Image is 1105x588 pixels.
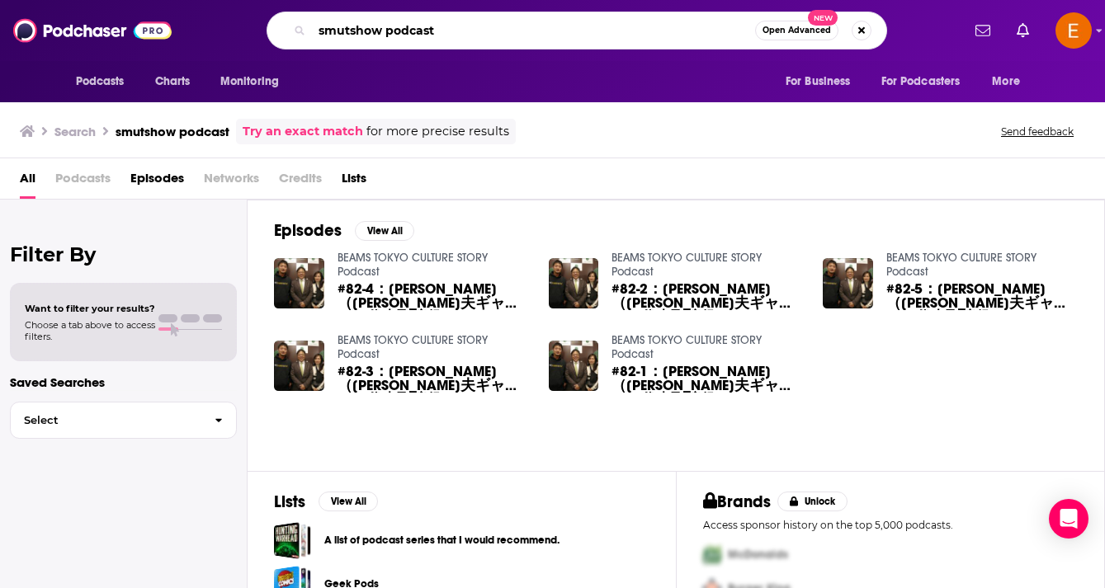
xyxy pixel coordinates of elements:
button: Show profile menu [1055,12,1092,49]
span: #82-4：[PERSON_NAME]（[PERSON_NAME]夫ギャラリー代表取締役）、[PERSON_NAME]さん（[PERSON_NAME]夫ギャラリーディレクター） [338,282,529,310]
img: #82-1：小山 登美夫さん（小山登美夫ギャラリー代表取締役）、長瀬 夕子さん（小山登美夫ギャラリーディレクター） [549,341,599,391]
a: A list of podcast series that I would recommend. [324,531,560,549]
div: Search podcasts, credits, & more... [267,12,887,49]
button: View All [355,221,414,241]
span: Logged in as emilymorris [1055,12,1092,49]
p: Saved Searches [10,374,237,390]
a: Charts [144,66,201,97]
h2: Filter By [10,242,237,266]
span: More [992,70,1020,93]
span: For Podcasters [881,70,961,93]
a: Try an exact match [243,122,363,141]
span: Charts [155,70,191,93]
span: For Business [786,70,851,93]
button: View All [319,492,378,511]
a: #82-4：小山 登美夫さん（小山登美夫ギャラリー代表取締役）、長瀬 夕子さん（小山登美夫ギャラリーディレクター） [338,282,529,310]
a: BEAMS TOKYO CULTURE STORY Podcast [612,251,762,279]
button: Send feedback [996,125,1079,139]
a: Lists [342,165,366,199]
a: Show notifications dropdown [1010,16,1036,45]
h3: Search [54,124,96,139]
span: Credits [279,165,322,199]
span: Monitoring [220,70,279,93]
h2: Episodes [274,220,342,241]
a: ListsView All [274,492,378,512]
img: First Pro Logo [697,538,728,572]
a: #82-1：小山 登美夫さん（小山登美夫ギャラリー代表取締役）、長瀬 夕子さん（小山登美夫ギャラリーディレクター） [612,365,803,393]
a: BEAMS TOKYO CULTURE STORY Podcast [612,333,762,361]
img: Podchaser - Follow, Share and Rate Podcasts [13,15,172,46]
input: Search podcasts, credits, & more... [312,17,755,44]
span: #82-2：[PERSON_NAME]（[PERSON_NAME]夫ギャラリー代表取締役）、[PERSON_NAME]さん（[PERSON_NAME]夫ギャラリーディレクター） [612,282,803,310]
img: #82-3：小山 登美夫さん（小山登美夫ギャラリー代表取締役）、長瀬 夕子さん（小山登美夫ギャラリーディレクター） [274,341,324,391]
span: Choose a tab above to access filters. [25,319,155,342]
span: New [808,10,838,26]
a: Episodes [130,165,184,199]
a: Show notifications dropdown [969,16,997,45]
img: #82-5：小山 登美夫さん（小山登美夫ギャラリー代表取締役）、長瀬 夕子さん（小山登美夫ギャラリーディレクター） [823,258,873,308]
button: open menu [209,66,300,97]
a: BEAMS TOKYO CULTURE STORY Podcast [886,251,1037,279]
a: #82-5：小山 登美夫さん（小山登美夫ギャラリー代表取締役）、長瀬 夕子さん（小山登美夫ギャラリーディレクター） [886,282,1078,310]
span: #82-1：[PERSON_NAME]（[PERSON_NAME]夫ギャラリー代表取締役）、[PERSON_NAME]さん（[PERSON_NAME]夫ギャラリーディレクター） [612,365,803,393]
a: BEAMS TOKYO CULTURE STORY Podcast [338,333,488,361]
a: #82-3：小山 登美夫さん（小山登美夫ギャラリー代表取締役）、長瀬 夕子さん（小山登美夫ギャラリーディレクター） [338,365,529,393]
button: Open AdvancedNew [755,21,838,40]
h3: smutshow podcast [116,124,229,139]
button: Unlock [777,492,848,511]
span: Want to filter your results? [25,303,155,314]
span: Networks [204,165,259,199]
div: Open Intercom Messenger [1049,499,1088,539]
span: for more precise results [366,122,509,141]
span: Podcasts [55,165,111,199]
a: #82-2：小山 登美夫さん（小山登美夫ギャラリー代表取締役）、長瀬 夕子さん（小山登美夫ギャラリーディレクター） [612,282,803,310]
span: Select [11,415,201,426]
span: #82-5：[PERSON_NAME]（[PERSON_NAME]夫ギャラリー代表取締役）、[PERSON_NAME]さん（[PERSON_NAME]夫ギャラリーディレクター） [886,282,1078,310]
button: open menu [871,66,985,97]
button: open menu [774,66,871,97]
img: #82-2：小山 登美夫さん（小山登美夫ギャラリー代表取締役）、長瀬 夕子さん（小山登美夫ギャラリーディレクター） [549,258,599,308]
a: A list of podcast series that I would recommend. [274,522,311,559]
a: All [20,165,35,199]
img: #82-4：小山 登美夫さん（小山登美夫ギャラリー代表取締役）、長瀬 夕子さん（小山登美夫ギャラリーディレクター） [274,258,324,308]
button: Select [10,402,237,439]
h2: Lists [274,492,305,512]
p: Access sponsor history on the top 5,000 podcasts. [703,519,1079,531]
span: #82-3：[PERSON_NAME]（[PERSON_NAME]夫ギャラリー代表取締役）、[PERSON_NAME]さん（[PERSON_NAME]夫ギャラリーディレクター） [338,365,529,393]
span: Open Advanced [763,26,831,35]
img: User Profile [1055,12,1092,49]
h2: Brands [703,492,772,512]
button: open menu [64,66,146,97]
a: BEAMS TOKYO CULTURE STORY Podcast [338,251,488,279]
span: McDonalds [728,548,788,562]
span: Podcasts [76,70,125,93]
button: open menu [980,66,1041,97]
a: EpisodesView All [274,220,414,241]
